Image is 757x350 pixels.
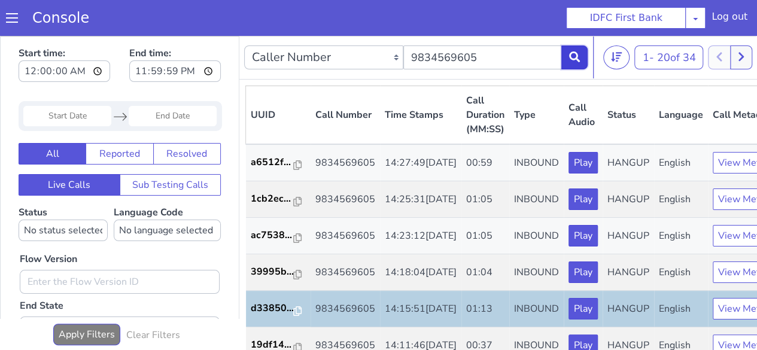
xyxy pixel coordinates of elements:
td: 00:37 [461,291,509,328]
label: Language Code [114,170,221,205]
label: End State [20,263,63,277]
input: Enter the End State Value [20,281,220,305]
button: Sub Testing Calls [120,138,221,160]
td: 00:59 [461,108,509,145]
td: 01:13 [461,255,509,291]
th: Call Duration (MM:SS) [461,50,509,109]
label: Start time: [19,7,110,50]
button: Play [568,262,598,284]
td: 9834569605 [311,145,380,182]
button: All [19,107,86,129]
td: English [654,218,708,255]
p: 1cb2ec... [251,156,294,170]
td: English [654,108,708,145]
button: IDFC First Bank [566,7,686,29]
td: INBOUND [509,182,564,218]
td: 14:25:31[DATE] [380,145,461,182]
button: Play [568,299,598,320]
input: Enter the Caller Number [403,10,563,34]
td: 14:23:12[DATE] [380,182,461,218]
td: 14:11:46[DATE] [380,291,461,328]
th: Status [603,50,654,109]
label: Flow Version [20,216,77,230]
p: 19df14... [251,302,294,316]
td: 14:27:49[DATE] [380,108,461,145]
th: Time Stamps [380,50,461,109]
td: INBOUND [509,218,564,255]
button: Play [568,189,598,211]
a: 39995b... [251,229,306,243]
p: ac7538... [251,192,294,206]
button: Play [568,153,598,174]
td: English [654,255,708,291]
td: 01:04 [461,218,509,255]
select: Language Code [114,184,221,205]
label: End time: [129,7,221,50]
span: 20 of 34 [656,14,695,29]
td: HANGUP [603,218,654,255]
td: HANGUP [603,182,654,218]
td: INBOUND [509,291,564,328]
td: INBOUND [509,108,564,145]
button: Live Calls [19,138,120,160]
th: Call Number [311,50,380,109]
th: Language [654,50,708,109]
p: d33850... [251,265,294,279]
td: HANGUP [603,145,654,182]
button: 1- 20of 34 [634,10,703,34]
button: Play [568,226,598,247]
td: INBOUND [509,145,564,182]
input: Start time: [19,25,110,46]
th: Call Audio [564,50,603,109]
input: End time: [129,25,221,46]
p: 39995b... [251,229,294,243]
td: English [654,291,708,328]
td: 9834569605 [311,218,380,255]
button: Resolved [153,107,221,129]
a: Console [18,10,104,26]
td: HANGUP [603,291,654,328]
td: 9834569605 [311,182,380,218]
td: INBOUND [509,255,564,291]
td: English [654,182,708,218]
th: UUID [246,50,311,109]
input: Start Date [23,70,111,90]
button: Apply Filters [53,288,120,309]
td: 9834569605 [311,291,380,328]
h6: Clear Filters [126,294,180,305]
td: 01:05 [461,145,509,182]
a: a6512f... [251,119,306,133]
input: End Date [129,70,217,90]
div: Log out [712,10,747,29]
button: Reported [86,107,153,129]
a: ac7538... [251,192,306,206]
td: 01:05 [461,182,509,218]
button: Play [568,116,598,138]
a: 1cb2ec... [251,156,306,170]
td: HANGUP [603,108,654,145]
select: Status [19,184,108,205]
p: a6512f... [251,119,294,133]
td: 9834569605 [311,255,380,291]
a: d33850... [251,265,306,279]
th: Type [509,50,564,109]
td: English [654,145,708,182]
a: 19df14... [251,302,306,316]
td: 14:15:51[DATE] [380,255,461,291]
td: 14:18:04[DATE] [380,218,461,255]
td: HANGUP [603,255,654,291]
label: Status [19,170,108,205]
input: Enter the Flow Version ID [20,234,220,258]
td: 9834569605 [311,108,380,145]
